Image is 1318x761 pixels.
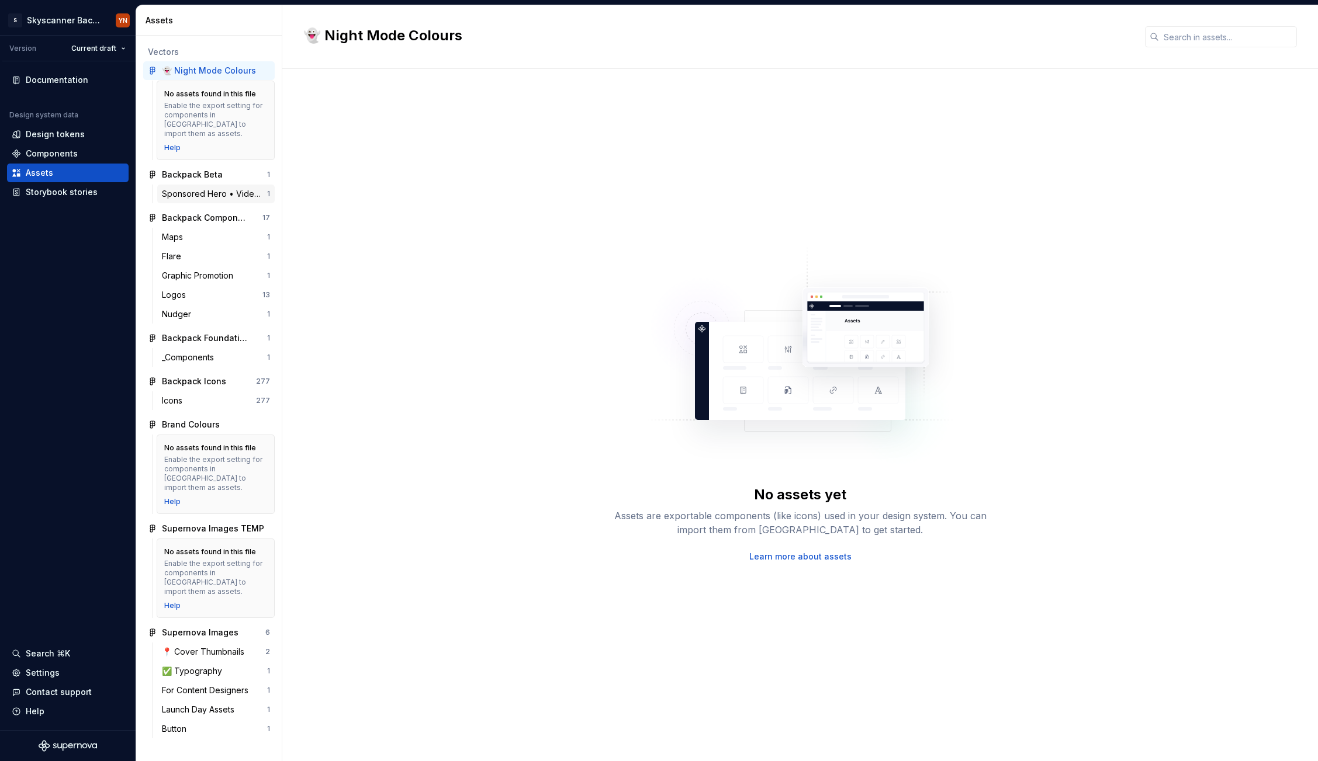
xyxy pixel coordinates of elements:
div: 1 [267,310,270,319]
div: 1 [267,189,270,199]
a: Brand Colours [143,415,275,434]
div: 1 [267,333,270,343]
div: Search ⌘K [26,648,70,659]
a: Logos13 [157,286,275,304]
a: Documentation [7,71,129,89]
div: Skyscanner Backpack [27,15,102,26]
a: Sponsored Hero • Video 🚧1 [157,185,275,203]
div: Graphic Promotion [162,270,238,282]
div: Supernova Images [162,627,238,638]
div: Documentation [26,74,88,86]
div: Backpack Beta [162,169,223,180]
div: 277 [256,396,270,405]
a: Assets [7,164,129,182]
div: 1 [267,170,270,179]
div: 17 [262,213,270,223]
button: Contact support [7,683,129,701]
a: 📍 Cover Thumbnails2 [157,642,275,661]
div: 1 [267,666,270,676]
div: 277 [256,377,270,386]
div: 2 [265,647,270,656]
span: Current draft [71,44,116,53]
div: Contact support [26,686,92,698]
div: No assets found in this file [164,89,256,99]
div: Components [26,148,78,159]
div: Assets [146,15,277,26]
div: Storybook stories [26,186,98,198]
div: Icons [162,395,187,406]
button: Help [7,702,129,721]
a: Icons277 [157,391,275,410]
div: 1 [267,232,270,242]
a: Design tokens [7,125,129,144]
div: 1 [267,686,270,695]
a: Backpack Foundations1 [143,329,275,348]
div: Help [26,706,44,717]
div: No assets found in this file [164,547,256,557]
a: ✅ Typography1 [157,662,275,680]
div: 1 [267,353,270,362]
div: Assets are exportable components (like icons) used in your design system. You can import them fro... [613,509,987,537]
a: Supernova Images TEMP [143,519,275,538]
a: _Components1 [157,348,275,367]
div: Logos [162,289,191,301]
div: Backpack Icons [162,376,226,387]
div: Nudger [162,308,196,320]
h2: 👻 Night Mode Colours [303,26,1131,45]
a: Backpack Icons277 [143,372,275,391]
a: Storybook stories [7,183,129,201]
a: Supernova Images6 [143,623,275,642]
div: Assets [26,167,53,179]
div: 1 [267,271,270,280]
a: 👻 Night Mode Colours [143,61,275,80]
a: Graphic Promotion1 [157,266,275,285]
div: Enable the export setting for components in [GEOGRAPHIC_DATA] to import them as assets. [164,101,267,138]
a: Nudger1 [157,305,275,324]
a: Backpack Components17 [143,209,275,227]
div: Launch Day Assets [162,704,239,715]
div: Button [162,723,191,735]
div: Design system data [9,110,78,120]
a: Help [164,143,181,152]
div: 👻 Night Mode Colours [162,65,256,77]
div: 1 [267,724,270,734]
div: _Components [162,352,219,363]
div: YN [119,16,127,25]
a: Launch Day Assets1 [157,700,275,719]
input: Search in assets... [1159,26,1297,47]
button: Search ⌘K [7,644,129,663]
div: S [8,13,22,27]
div: 6 [265,628,270,637]
div: No assets found in this file [164,443,256,453]
button: Current draft [66,40,131,57]
div: Enable the export setting for components in [GEOGRAPHIC_DATA] to import them as assets. [164,455,267,492]
div: Brand Colours [162,419,220,430]
div: 1 [267,705,270,714]
svg: Supernova Logo [39,740,97,752]
div: Flare [162,251,186,262]
a: Backpack Beta1 [143,165,275,184]
a: Help [164,601,181,610]
div: Version [9,44,36,53]
div: Settings [26,667,60,679]
a: Button1 [157,720,275,738]
div: Vectors [148,46,270,58]
a: For Content Designers1 [157,681,275,700]
div: Enable the export setting for components in [GEOGRAPHIC_DATA] to import them as assets. [164,559,267,596]
div: Backpack Components [162,212,249,224]
div: ✅ Typography [162,665,227,677]
div: Design tokens [26,128,85,140]
div: No assets yet [754,485,846,504]
a: Learn more about assets [749,551,852,562]
a: Help [164,497,181,506]
div: 1 [267,252,270,261]
a: Flare1 [157,247,275,266]
div: Maps [162,231,188,243]
button: SSkyscanner BackpackYN [2,8,133,33]
a: Settings [7,663,129,682]
div: 📍 Cover Thumbnails [162,646,249,658]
